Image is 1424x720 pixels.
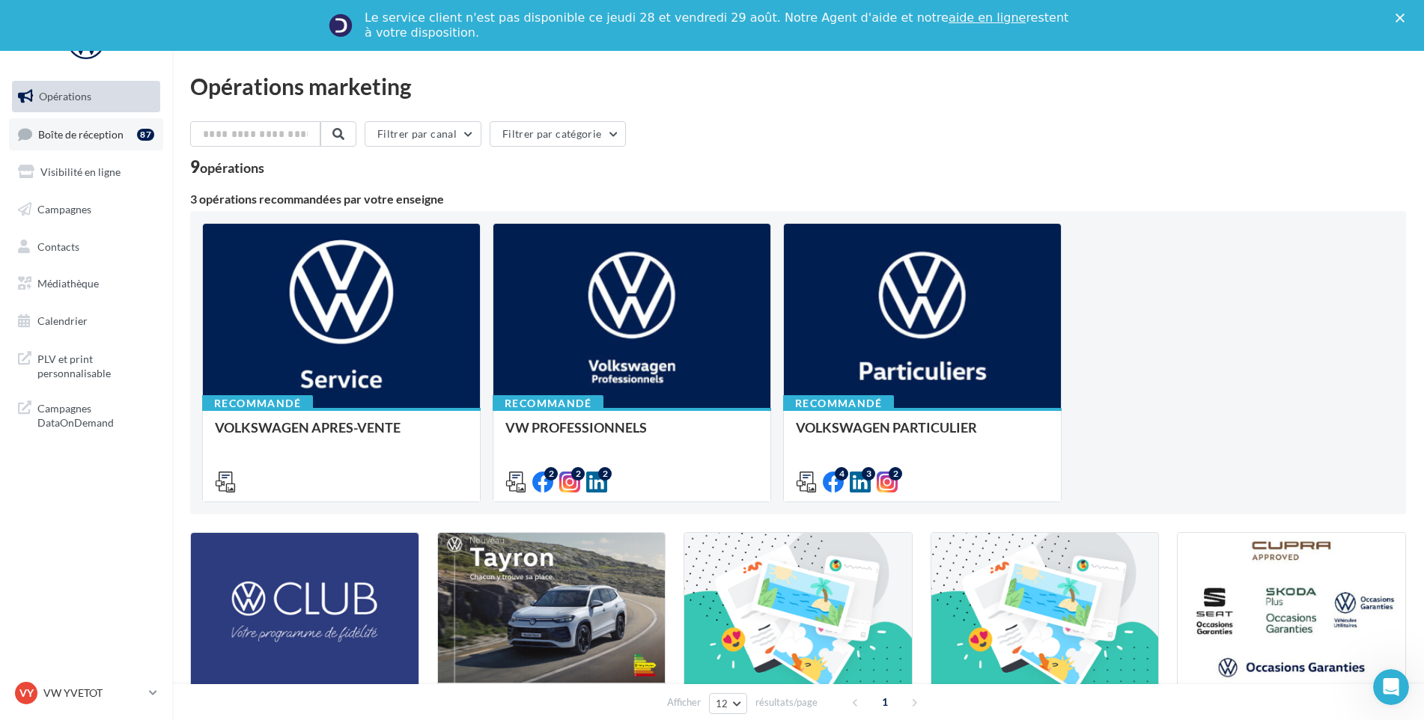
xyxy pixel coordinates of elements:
iframe: Intercom live chat [1373,669,1409,705]
div: 3 [862,467,875,480]
span: VOLKSWAGEN PARTICULIER [796,419,977,436]
button: Filtrer par catégorie [490,121,626,147]
a: Boîte de réception87 [9,118,163,150]
a: Médiathèque [9,268,163,299]
a: Visibilité en ligne [9,156,163,188]
div: 2 [889,467,902,480]
div: Recommandé [783,395,894,412]
div: 2 [598,467,612,480]
div: 3 opérations recommandées par votre enseigne [190,193,1406,205]
button: Filtrer par canal [365,121,481,147]
span: Afficher [667,695,701,710]
div: Recommandé [202,395,313,412]
span: Visibilité en ligne [40,165,121,178]
span: Boîte de réception [38,127,124,140]
p: VW YVETOT [43,686,143,701]
span: Médiathèque [37,277,99,290]
div: opérations [200,161,264,174]
span: résultats/page [755,695,818,710]
div: 9 [190,159,264,175]
div: Le service client n'est pas disponible ce jeudi 28 et vendredi 29 août. Notre Agent d'aide et not... [365,10,1071,40]
div: Recommandé [493,395,603,412]
span: VOLKSWAGEN APRES-VENTE [215,419,401,436]
span: VY [19,686,34,701]
button: 12 [709,693,747,714]
a: Contacts [9,231,163,263]
div: Fermer [1396,13,1411,22]
a: Campagnes [9,194,163,225]
a: VY VW YVETOT [12,679,160,707]
div: 2 [571,467,585,480]
a: Opérations [9,81,163,112]
div: 4 [835,467,848,480]
a: aide en ligne [949,10,1026,25]
a: Calendrier [9,305,163,337]
span: Contacts [37,240,79,252]
span: 12 [716,698,728,710]
div: 87 [137,129,154,141]
img: Profile image for Service-Client [329,13,353,37]
span: Campagnes [37,203,91,216]
span: Opérations [39,90,91,103]
div: 2 [544,467,558,480]
span: 1 [873,690,897,714]
span: VW PROFESSIONNELS [505,419,647,436]
div: Opérations marketing [190,75,1406,97]
a: Campagnes DataOnDemand [9,392,163,436]
span: Campagnes DataOnDemand [37,398,154,430]
span: PLV et print personnalisable [37,349,154,381]
span: Calendrier [37,314,88,327]
a: PLV et print personnalisable [9,343,163,387]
